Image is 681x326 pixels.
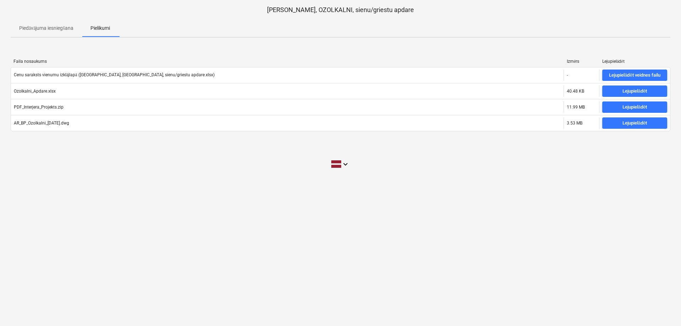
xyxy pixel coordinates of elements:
div: 40.48 KB [567,89,584,94]
button: Lejupielādēt [602,101,667,113]
p: Piedāvājuma iesniegšana [19,24,73,32]
div: 3.53 MB [567,121,582,126]
div: Lejupielādēt [622,119,647,127]
div: 11.99 MB [567,105,585,110]
p: Pielikumi [90,24,110,32]
div: Izmērs [567,59,597,64]
div: - [567,73,568,78]
button: Lejupielādēt [602,117,667,129]
div: Lejupielādēt [602,59,668,64]
i: keyboard_arrow_down [341,160,350,168]
div: Faila nosaukums [13,59,561,64]
div: Lejupielādēt [622,103,647,111]
div: Lejupielādēt veidnes failu [609,71,660,79]
div: Ozolkalni_Apdare.xlsx [14,89,56,94]
div: Cenu saraksts vienumu izklājlapā ([GEOGRAPHIC_DATA], [GEOGRAPHIC_DATA], sienu/griestu apdare.xlsx) [14,72,215,78]
button: Lejupielādēt [602,85,667,97]
div: AR_BP_Ozolkalni_[DATE].dwg [14,121,69,126]
p: [PERSON_NAME], OZOLKALNI, sienu/griestu apdare [11,6,670,14]
div: PDF_Interjera_Projekts.zip [14,105,63,110]
button: Lejupielādēt veidnes failu [602,70,667,81]
div: Lejupielādēt [622,87,647,95]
